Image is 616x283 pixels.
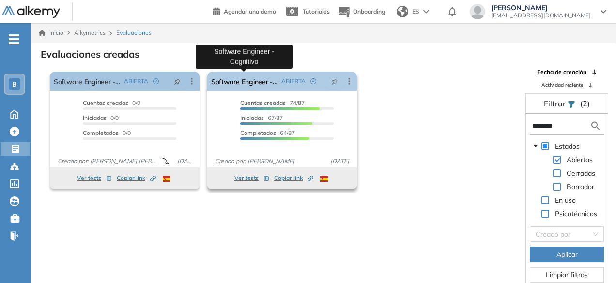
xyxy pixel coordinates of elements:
span: Cuentas creadas [83,99,128,106]
span: ES [412,7,419,16]
span: Estados [553,140,582,152]
i: - [9,38,19,40]
span: 64/87 [240,129,295,136]
div: Software Engineer - Cognitivo [196,45,293,69]
span: Cerradas [567,169,595,178]
button: Onboarding [338,1,385,22]
span: Cuentas creadas [240,99,286,106]
span: Copiar link [117,174,156,182]
span: Abiertas [567,155,593,164]
span: Alkymetrics [74,29,106,36]
span: Actividad reciente [541,81,583,89]
a: Software Engineer - Cognitivo [211,72,277,91]
span: Estados [555,142,580,150]
h3: Evaluaciones creadas [41,48,139,60]
a: Agendar una demo [213,5,276,16]
a: Software Engineer - Desafío Técnico [54,72,120,91]
img: search icon [590,120,601,132]
img: Logo [2,6,60,18]
a: Inicio [39,29,63,37]
span: B [12,80,17,88]
span: Completados [83,129,119,136]
button: Copiar link [274,172,313,184]
span: check-circle [153,78,159,84]
div: Widget de chat [442,171,616,283]
span: caret-down [533,144,538,149]
span: [DATE] [326,157,353,165]
span: Cerradas [565,167,597,179]
span: Copiar link [274,174,313,182]
button: pushpin [167,74,188,89]
span: 0/0 [83,114,119,121]
span: Completados [240,129,276,136]
span: Abiertas [565,154,595,165]
span: 67/87 [240,114,283,121]
span: [DATE] [173,157,196,165]
span: 0/0 [83,129,131,136]
span: Filtrar [544,99,568,108]
span: Iniciadas [240,114,264,121]
span: pushpin [331,77,338,85]
span: 74/87 [240,99,305,106]
span: (2) [580,98,590,109]
span: [PERSON_NAME] [491,4,591,12]
span: Evaluaciones [116,29,152,37]
span: check-circle [310,78,316,84]
img: ESP [163,176,170,182]
span: Agendar una demo [224,8,276,15]
span: Creado por: [PERSON_NAME] [211,157,298,165]
span: ABIERTA [281,77,306,86]
button: Ver tests [77,172,112,184]
img: arrow [423,10,429,14]
span: 0/0 [83,99,140,106]
span: Iniciadas [83,114,107,121]
button: Copiar link [117,172,156,184]
button: pushpin [324,74,345,89]
span: Onboarding [353,8,385,15]
button: Ver tests [234,172,269,184]
span: Fecha de creación [537,68,586,76]
img: ESP [320,176,328,182]
span: Tutoriales [303,8,330,15]
span: [EMAIL_ADDRESS][DOMAIN_NAME] [491,12,591,19]
iframe: Chat Widget [442,171,616,283]
span: ABIERTA [124,77,148,86]
span: pushpin [174,77,181,85]
span: Creado por: [PERSON_NAME] [PERSON_NAME] [54,157,161,165]
img: world [397,6,408,17]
